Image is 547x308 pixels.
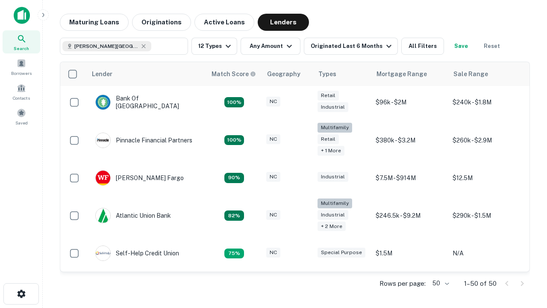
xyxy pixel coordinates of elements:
[206,62,262,86] th: Capitalize uses an advanced AI algorithm to match your search with the best lender. The match sco...
[448,118,525,162] td: $260k - $2.9M
[224,135,244,145] div: Matching Properties: 24, hasApolloMatch: undefined
[224,210,244,221] div: Matching Properties: 11, hasApolloMatch: undefined
[96,133,110,148] img: picture
[224,249,244,259] div: Matching Properties: 10, hasApolloMatch: undefined
[371,237,448,269] td: $1.5M
[478,38,506,55] button: Reset
[448,237,525,269] td: N/A
[464,278,497,289] p: 1–50 of 50
[96,95,110,110] img: picture
[87,62,206,86] th: Lender
[266,248,280,258] div: NC
[95,133,192,148] div: Pinnacle Financial Partners
[212,69,254,79] h6: Match Score
[371,194,448,237] td: $246.5k - $9.2M
[95,208,171,223] div: Atlantic Union Bank
[258,14,309,31] button: Lenders
[95,95,198,110] div: Bank Of [GEOGRAPHIC_DATA]
[318,123,352,133] div: Multifamily
[191,38,237,55] button: 12 Types
[453,69,488,79] div: Sale Range
[96,171,110,185] img: picture
[266,134,280,144] div: NC
[318,134,339,144] div: Retail
[318,210,348,220] div: Industrial
[504,240,547,281] iframe: Chat Widget
[318,102,348,112] div: Industrial
[447,38,475,55] button: Save your search to get updates of matches that match your search criteria.
[224,173,244,183] div: Matching Properties: 12, hasApolloMatch: undefined
[132,14,191,31] button: Originations
[318,198,352,208] div: Multifamily
[262,62,313,86] th: Geography
[318,172,348,182] div: Industrial
[379,278,426,289] p: Rows per page:
[96,208,110,223] img: picture
[371,86,448,118] td: $96k - $2M
[266,210,280,220] div: NC
[448,194,525,237] td: $290k - $1.5M
[241,38,300,55] button: Any Amount
[266,172,280,182] div: NC
[401,38,444,55] button: All Filters
[318,222,346,231] div: + 2 more
[318,146,344,156] div: + 1 more
[3,80,40,103] a: Contacts
[212,69,256,79] div: Capitalize uses an advanced AI algorithm to match your search with the best lender. The match sco...
[95,246,179,261] div: Self-help Credit Union
[429,277,450,290] div: 50
[371,162,448,194] td: $7.5M - $914M
[318,91,339,101] div: Retail
[74,42,138,50] span: [PERSON_NAME][GEOGRAPHIC_DATA], [GEOGRAPHIC_DATA]
[96,246,110,261] img: picture
[224,97,244,107] div: Matching Properties: 14, hasApolloMatch: undefined
[60,14,129,31] button: Maturing Loans
[448,62,525,86] th: Sale Range
[14,45,29,52] span: Search
[318,69,336,79] div: Types
[13,95,30,101] span: Contacts
[266,97,280,107] div: NC
[448,86,525,118] td: $240k - $1.8M
[194,14,254,31] button: Active Loans
[318,248,365,258] div: Special Purpose
[15,119,28,126] span: Saved
[3,105,40,128] a: Saved
[14,7,30,24] img: capitalize-icon.png
[371,62,448,86] th: Mortgage Range
[448,162,525,194] td: $12.5M
[95,170,184,186] div: [PERSON_NAME] Fargo
[371,118,448,162] td: $380k - $3.2M
[3,55,40,78] a: Borrowers
[11,70,32,77] span: Borrowers
[304,38,398,55] button: Originated Last 6 Months
[3,30,40,53] a: Search
[311,41,394,51] div: Originated Last 6 Months
[267,69,300,79] div: Geography
[376,69,427,79] div: Mortgage Range
[92,69,112,79] div: Lender
[313,62,371,86] th: Types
